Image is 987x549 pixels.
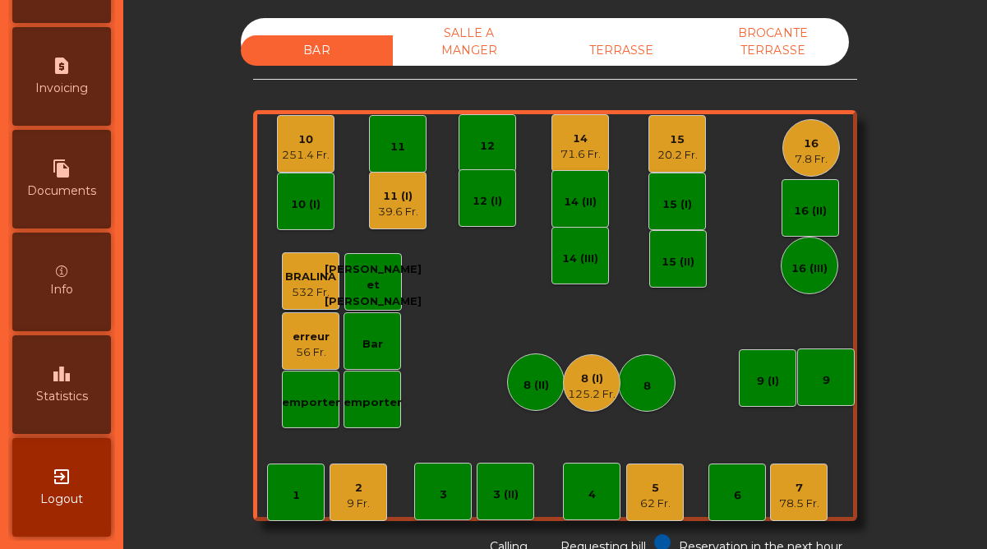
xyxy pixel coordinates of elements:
[378,204,418,220] div: 39.6 Fr.
[293,329,330,345] div: erreur
[562,251,598,267] div: 14 (III)
[241,35,393,66] div: BAR
[640,496,671,512] div: 62 Fr.
[36,388,88,405] span: Statistics
[791,261,828,277] div: 16 (III)
[362,336,383,353] div: Bar
[640,480,671,496] div: 5
[347,496,370,512] div: 9 Fr.
[757,373,779,390] div: 9 (I)
[568,371,616,387] div: 8 (I)
[795,151,828,168] div: 7.8 Fr.
[293,344,330,361] div: 56 Fr.
[643,378,651,394] div: 8
[35,80,88,97] span: Invoicing
[285,269,336,285] div: BRALINA
[285,284,336,301] div: 532 Fr.
[52,364,71,384] i: leaderboard
[564,194,597,210] div: 14 (II)
[325,261,422,310] div: [PERSON_NAME] et [PERSON_NAME]
[523,377,549,394] div: 8 (II)
[779,496,819,512] div: 78.5 Fr.
[282,147,330,164] div: 251.4 Fr.
[657,131,698,148] div: 15
[560,146,601,163] div: 71.6 Fr.
[344,394,402,411] div: emporter
[291,196,321,213] div: 10 (I)
[52,159,71,178] i: file_copy
[795,136,828,152] div: 16
[52,56,71,76] i: request_page
[794,203,827,219] div: 16 (II)
[390,139,405,155] div: 11
[473,193,502,210] div: 12 (I)
[480,138,495,155] div: 12
[52,467,71,487] i: exit_to_app
[50,281,73,298] span: Info
[545,35,697,66] div: TERRASSE
[734,487,741,504] div: 6
[282,394,340,411] div: emporter
[378,188,418,205] div: 11 (I)
[27,182,96,200] span: Documents
[493,487,519,503] div: 3 (II)
[588,487,596,503] div: 4
[393,18,545,66] div: SALLE A MANGER
[779,480,819,496] div: 7
[662,254,694,270] div: 15 (II)
[697,18,849,66] div: BROCANTE TERRASSE
[440,487,447,503] div: 3
[293,487,300,504] div: 1
[657,147,698,164] div: 20.2 Fr.
[662,196,692,213] div: 15 (I)
[282,131,330,148] div: 10
[40,491,83,508] span: Logout
[347,480,370,496] div: 2
[568,386,616,403] div: 125.2 Fr.
[823,372,830,389] div: 9
[560,131,601,147] div: 14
